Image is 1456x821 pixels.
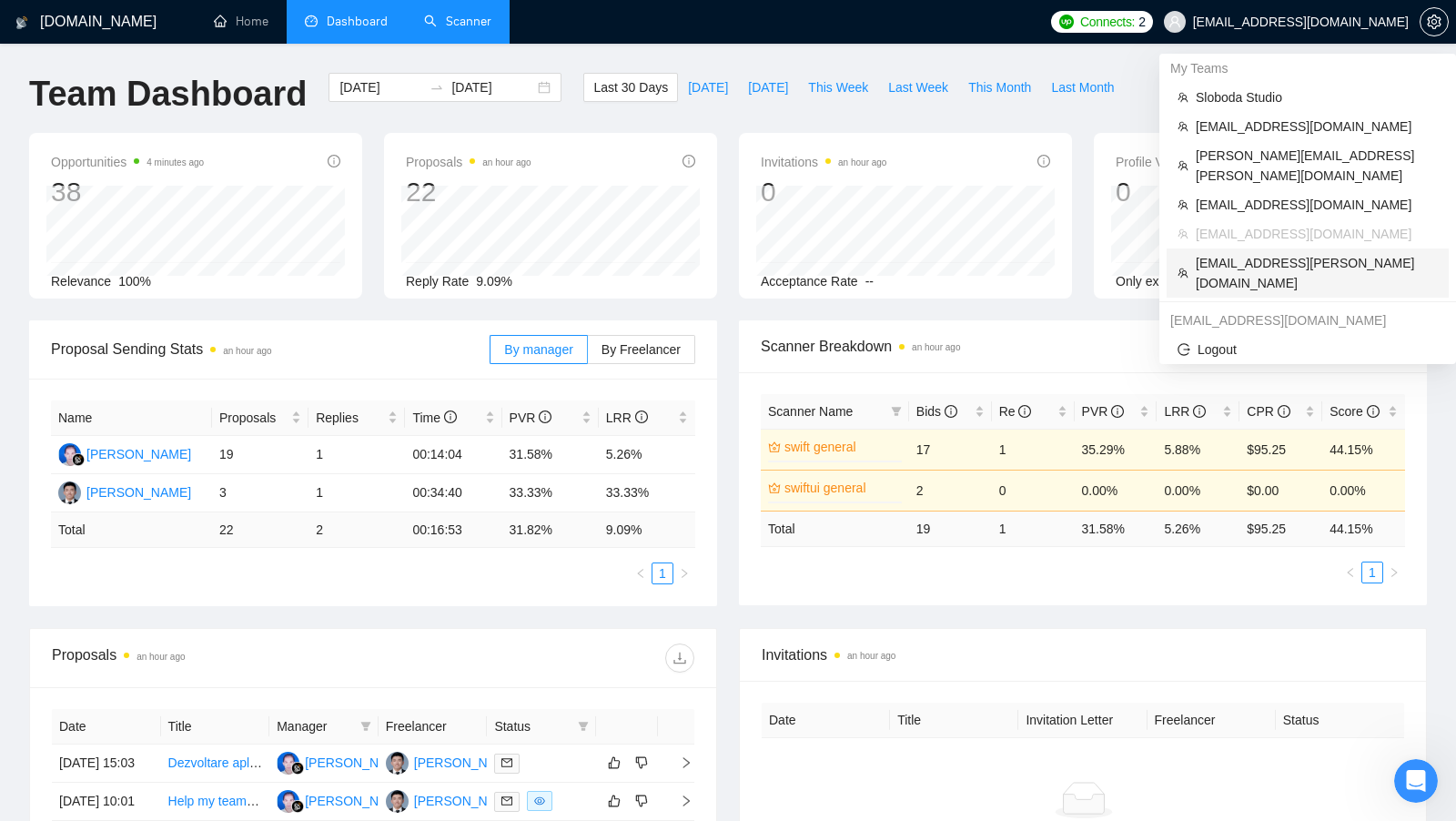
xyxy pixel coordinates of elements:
span: info-circle [682,155,695,167]
li: Next Page [673,563,695,584]
time: an hour ago [223,346,271,356]
span: This Week [808,77,868,97]
time: an hour ago [482,157,531,167]
span: LRR [606,410,648,425]
td: 2 [308,512,405,548]
a: searchScanner [424,14,491,29]
span: logout [1178,343,1190,356]
button: [DATE] [678,73,738,102]
div: 0 [1116,175,1258,209]
a: AA[PERSON_NAME] [58,446,191,461]
div: 0 [761,175,886,209]
td: $ 95.25 [1239,511,1322,546]
span: Proposal Sending Stats [51,338,490,360]
button: Last Month [1041,73,1124,102]
iframe: Intercom live chat [1394,759,1438,803]
span: [EMAIL_ADDRESS][DOMAIN_NAME] [1196,195,1438,215]
th: Freelancer [1148,703,1276,738]
td: 19 [909,511,992,546]
span: Opportunities [51,151,204,173]
img: KS [386,752,409,775]
span: Connects: [1080,12,1135,32]
td: 00:14:04 [405,436,501,474]
td: 44.15% [1322,429,1405,470]
span: Last Month [1051,77,1114,97]
button: dislike [631,752,652,774]
span: info-circle [1193,405,1206,418]
span: info-circle [1278,405,1290,418]
span: team [1178,160,1188,171]
button: setting [1420,7,1449,36]
td: 33.33% [502,474,599,512]
button: left [1340,562,1361,583]
span: info-circle [1367,405,1380,418]
a: AA[PERSON_NAME] [277,793,409,807]
span: left [635,568,646,579]
span: 2 [1138,12,1146,32]
td: Total [51,512,212,548]
span: left [1345,567,1356,578]
span: dislike [635,755,648,770]
span: download [666,651,693,665]
th: Date [52,709,161,745]
a: 1 [1362,563,1382,583]
span: Scanner Name [768,404,853,419]
td: 0.00% [1322,470,1405,511]
span: [EMAIL_ADDRESS][PERSON_NAME][DOMAIN_NAME] [1196,253,1438,293]
img: AA [277,790,299,813]
span: [EMAIL_ADDRESS][DOMAIN_NAME] [1196,224,1438,244]
li: Next Page [1383,562,1405,583]
td: 33.33% [599,474,695,512]
img: logo [15,8,28,37]
time: an hour ago [838,157,886,167]
span: Sloboda Studio [1196,87,1438,107]
span: [PERSON_NAME][EMAIL_ADDRESS][PERSON_NAME][DOMAIN_NAME] [1196,146,1438,186]
span: Logout [1178,340,1438,360]
td: 0.00% [1075,470,1158,511]
span: Invitations [761,151,886,173]
button: like [603,752,625,774]
th: Status [1276,703,1404,738]
span: Relevance [51,274,111,289]
a: homeHome [214,14,268,29]
span: mail [501,796,512,806]
td: 1 [308,436,405,474]
span: team [1178,199,1188,210]
td: 5.88% [1157,429,1239,470]
span: filter [574,713,592,740]
div: 38 [51,175,204,209]
td: Dezvoltare aplicatie iphone de recunoastere vocala [161,745,270,783]
span: -- [865,274,874,289]
td: $0.00 [1239,470,1322,511]
div: [PERSON_NAME] [86,444,191,464]
th: Date [762,703,890,738]
span: filter [891,406,902,417]
span: Profile Views [1116,151,1258,173]
td: 19 [212,436,308,474]
img: gigradar-bm.png [291,762,304,775]
span: filter [360,721,371,732]
th: Name [51,400,212,436]
div: Proposals [52,644,373,673]
span: Proposals [219,408,288,428]
span: swap-right [430,80,444,95]
span: This Month [968,77,1031,97]
span: dashboard [305,15,318,27]
th: Invitation Letter [1018,703,1147,738]
div: viktor+12@gigradar.io [1159,306,1456,335]
span: right [665,795,693,807]
div: [PERSON_NAME] [414,791,519,811]
span: 100% [118,274,151,289]
span: info-circle [635,410,648,423]
a: KS[PERSON_NAME] [386,793,519,807]
td: [DATE] 10:01 [52,783,161,821]
img: AA [277,752,299,775]
th: Replies [308,400,405,436]
th: Manager [269,709,379,745]
a: KS[PERSON_NAME] [386,755,519,769]
span: filter [578,721,589,732]
td: $95.25 [1239,429,1322,470]
td: 31.58% [502,436,599,474]
span: Score [1330,404,1379,419]
div: [PERSON_NAME] [305,791,409,811]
